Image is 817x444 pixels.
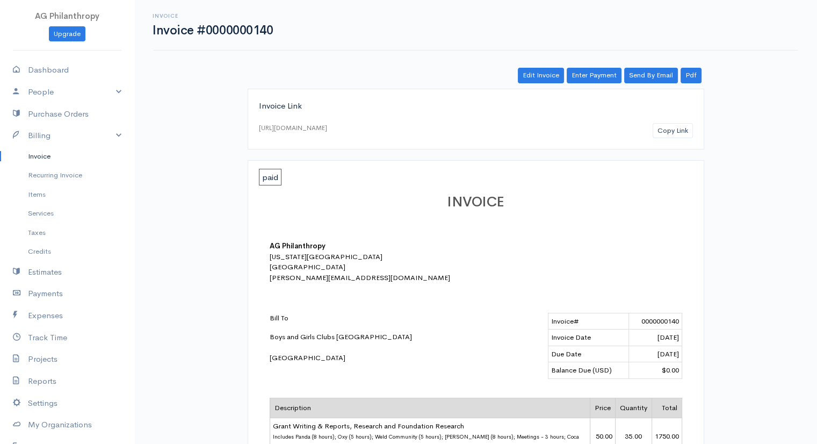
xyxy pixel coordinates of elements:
td: Quantity [615,398,652,418]
a: Send By Email [624,68,678,83]
a: Pdf [681,68,702,83]
td: 0000000140 [629,313,682,330]
h6: Invoice [153,13,273,19]
a: Upgrade [49,26,85,42]
div: [URL][DOMAIN_NAME] [259,123,327,133]
td: Description [270,398,590,418]
span: AG Philanthropy [35,11,99,21]
td: Invoice Date [548,330,629,346]
td: Due Date [548,346,629,362]
button: Copy Link [653,123,693,139]
td: Invoice# [548,313,629,330]
a: Edit Invoice [518,68,564,83]
td: Total [652,398,682,418]
div: [US_STATE][GEOGRAPHIC_DATA] [GEOGRAPHIC_DATA] [PERSON_NAME][EMAIL_ADDRESS][DOMAIN_NAME] [270,252,458,283]
td: Price [590,398,615,418]
span: paid [259,169,281,185]
td: [DATE] [629,330,682,346]
div: Invoice Link [259,100,693,112]
b: AG Philanthropy [270,241,326,250]
td: Balance Due (USD) [548,362,629,379]
a: Enter Payment [567,68,621,83]
h1: INVOICE [270,195,682,210]
h1: Invoice #0000000140 [153,24,273,37]
td: $0.00 [629,362,682,379]
div: Boys and Girls Clubs [GEOGRAPHIC_DATA] [GEOGRAPHIC_DATA] [270,313,458,363]
p: Bill To [270,313,458,324]
td: [DATE] [629,346,682,362]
